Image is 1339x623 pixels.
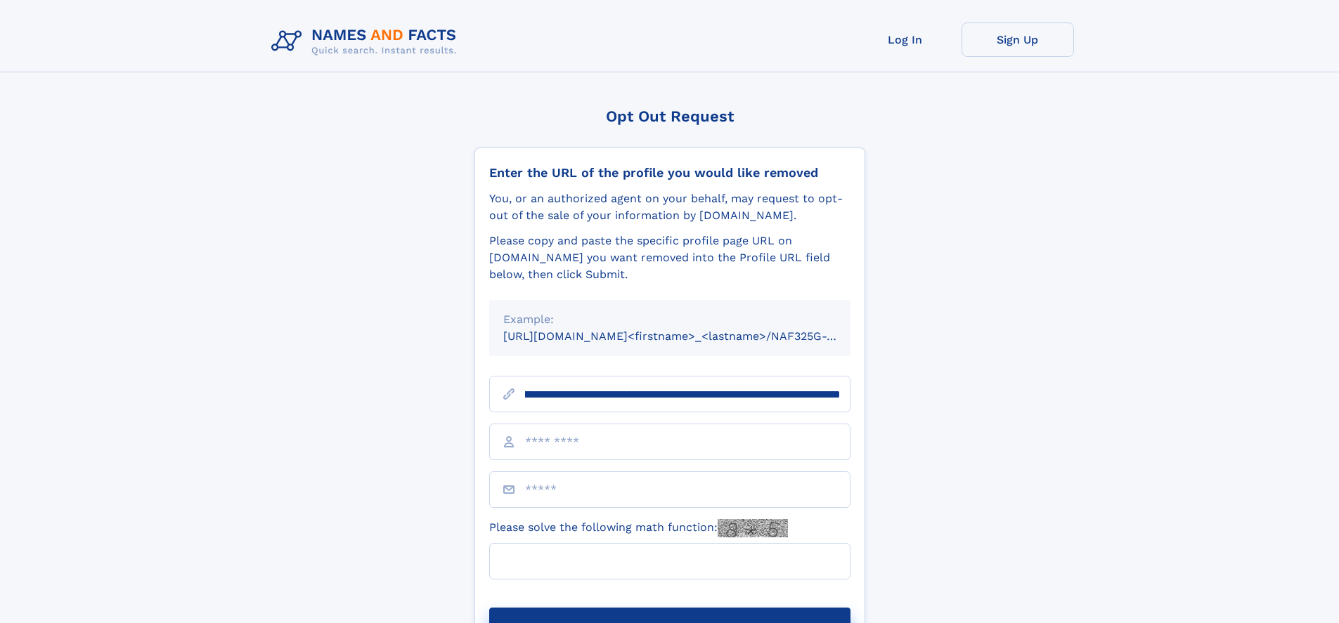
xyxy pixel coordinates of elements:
[266,22,468,60] img: Logo Names and Facts
[474,107,865,125] div: Opt Out Request
[489,190,850,224] div: You, or an authorized agent on your behalf, may request to opt-out of the sale of your informatio...
[489,165,850,181] div: Enter the URL of the profile you would like removed
[849,22,962,57] a: Log In
[962,22,1074,57] a: Sign Up
[503,311,836,328] div: Example:
[489,232,850,283] div: Please copy and paste the specific profile page URL on [DOMAIN_NAME] you want removed into the Pr...
[489,519,788,537] label: Please solve the following math function:
[503,329,877,343] small: [URL][DOMAIN_NAME]<firstname>_<lastname>/NAF325G-xxxxxxxx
